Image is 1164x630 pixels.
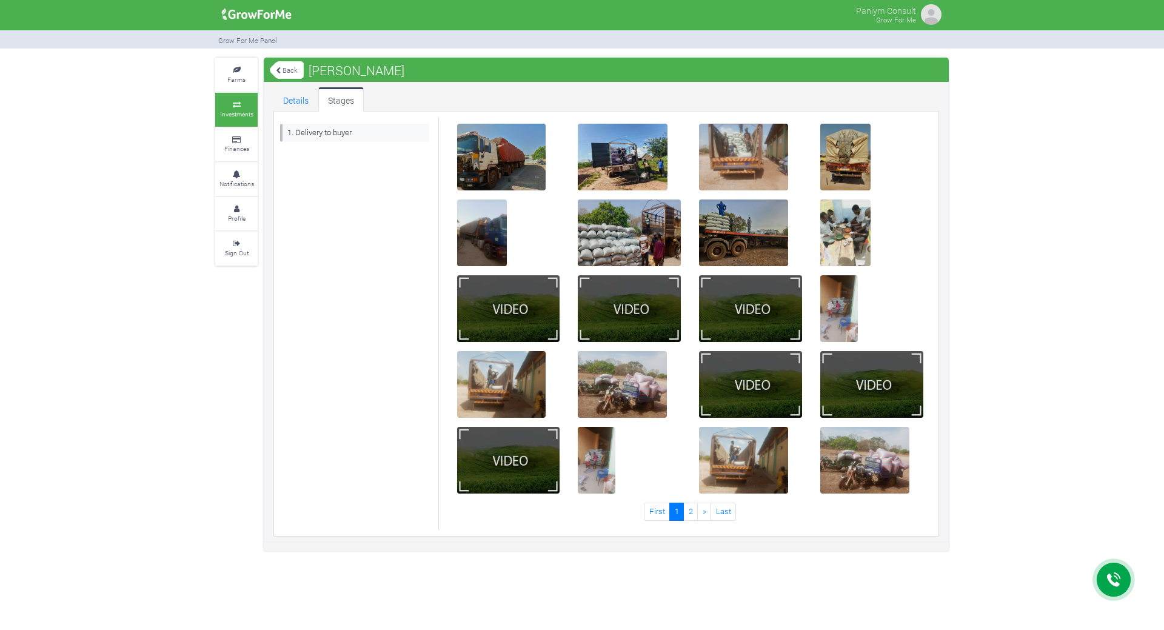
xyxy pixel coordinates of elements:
a: 1 [669,503,684,520]
a: Details [273,87,318,112]
a: Notifications [215,163,258,196]
a: Back [270,60,304,80]
a: Sign Out [215,232,258,265]
small: Sign Out [225,249,249,257]
a: 1. Delivery to buyer [280,124,429,141]
a: 2 [683,503,698,520]
a: Profile [215,197,258,230]
span: [PERSON_NAME] [306,58,407,82]
img: growforme image [919,2,943,27]
small: Profile [228,214,246,223]
p: Paniym Consult [856,2,916,17]
small: Investments [220,110,253,118]
small: Grow For Me [876,15,916,24]
a: Farms [215,58,258,92]
small: Farms [227,75,246,84]
nav: Page Navigation [448,503,933,520]
a: Investments [215,93,258,126]
a: Last [711,503,736,520]
a: Finances [215,128,258,161]
small: Notifications [219,179,254,188]
small: Finances [224,144,249,153]
img: growforme image [218,2,296,27]
span: » [703,506,706,517]
small: Grow For Me Panel [218,36,277,45]
a: Stages [318,87,364,112]
a: First [644,503,670,520]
